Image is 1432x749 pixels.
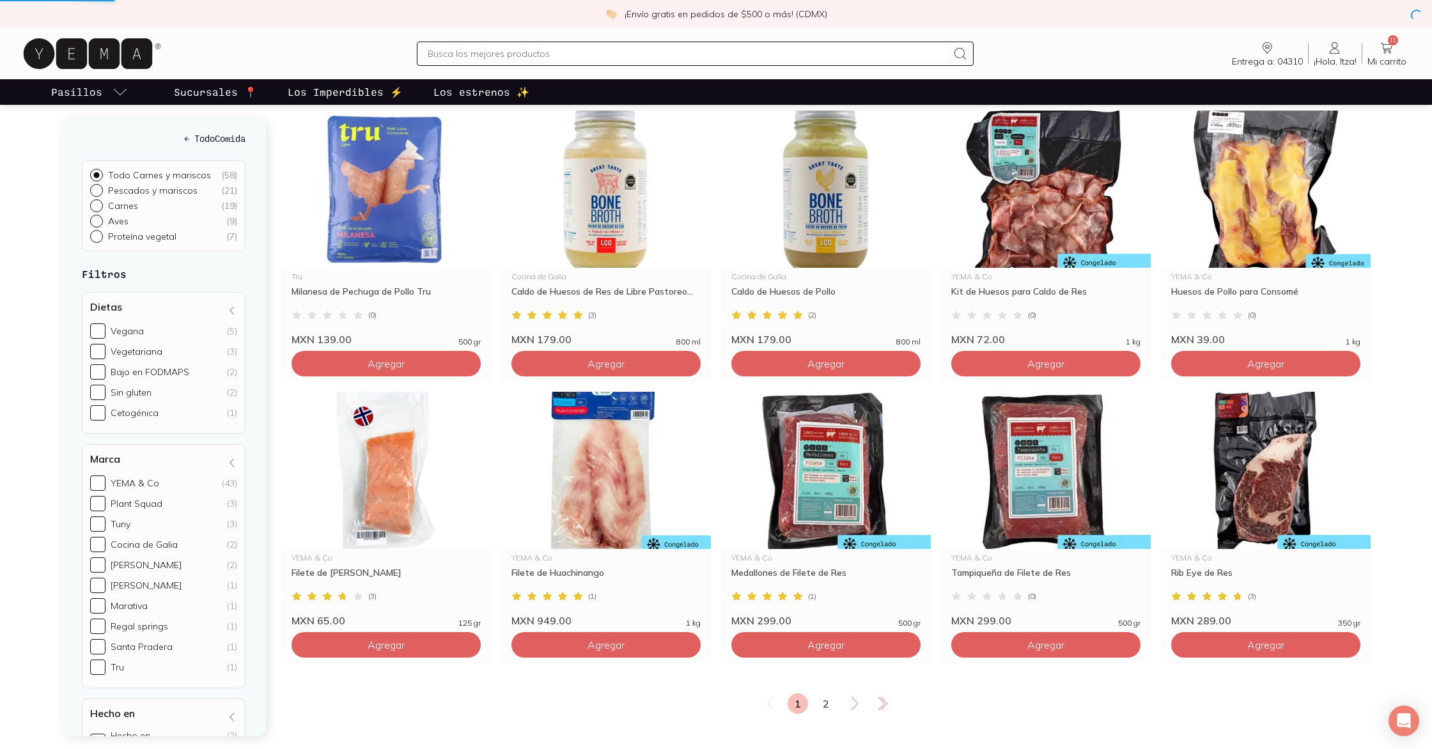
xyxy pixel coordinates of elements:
button: Agregar [511,351,701,376]
div: Filete de Huachinango [511,567,701,590]
p: Proteína vegetal [108,231,176,242]
input: Bajo en FODMAPS(2) [90,364,105,380]
input: Regal springs(1) [90,619,105,634]
img: caldo de huesos de pollo [721,111,931,268]
div: Kit de Huesos para Caldo de Res [951,286,1140,309]
div: (1) [227,580,237,591]
div: Plant Squad [111,498,162,509]
a: 32194 Milanesa de pollo TruTruMilanesa de Pechuga de Pollo Tru(0)MXN 139.00500 gr [281,111,491,346]
span: ( 3 ) [1248,592,1256,600]
div: Vegetariana [111,346,162,357]
span: ( 0 ) [1028,311,1036,319]
img: 31067 tampiqueña de filete de res yema [941,392,1151,549]
span: ( 2 ) [808,311,816,319]
div: Tampiqueña de Filete de Res [951,567,1140,590]
p: Los Imperdibles ⚡️ [288,84,403,100]
div: Bajo en FODMAPS [111,366,189,378]
p: Aves [108,215,128,227]
a: 2 [816,693,836,714]
span: Agregar [588,357,625,370]
a: 31778 Caldo de Huesos de Res bone brothCocina de GaliaCaldo de Huesos de Res de Libre Pastoreo...... [501,111,711,346]
div: [PERSON_NAME] [111,559,182,571]
input: Marativa(1) [90,598,105,614]
span: Agregar [368,357,405,370]
h4: Dietas [90,300,122,313]
a: pasillo-todos-link [49,79,130,105]
div: Regal springs [111,621,168,632]
span: Agregar [1247,638,1284,651]
a: Los estrenos ✨ [431,79,532,105]
span: 500 gr [898,619,921,627]
input: Cetogénica(1) [90,405,105,421]
div: YEMA & Co [951,554,1140,562]
button: Agregar [731,351,921,376]
input: Vegana(5) [90,323,105,339]
span: 1 kg [1346,338,1360,346]
a: Los Imperdibles ⚡️ [285,79,405,105]
a: Huesos de Pollo para ConsoméYEMA & CoHuesos de Pollo para Consomé(0)MXN 39.001 kg [1161,111,1371,346]
div: YEMA & Co [1171,273,1360,281]
span: 800 ml [676,338,701,346]
input: Vegetariana(3) [90,344,105,359]
span: ( 1 ) [588,592,596,600]
button: Agregar [951,632,1140,658]
img: check [605,8,617,20]
button: Agregar [731,632,921,658]
span: ( 1 ) [808,592,816,600]
a: 11Mi carrito [1362,40,1412,67]
input: Busca los mejores productos [428,46,947,61]
div: ( 7 ) [226,231,237,242]
div: (2) [227,539,237,550]
span: MXN 65.00 [292,614,345,627]
div: Milanesa de Pechuga de Pollo Tru [292,286,481,309]
div: (43) [222,477,237,489]
p: Pasillos [51,84,102,100]
span: Agregar [588,638,625,651]
img: 32194 Milanesa de pollo Tru [281,111,491,268]
a: Sucursales 📍 [171,79,260,105]
button: Agregar [511,632,701,658]
img: 31066 medallones de filete de res yema [721,392,931,549]
span: 500 gr [1118,619,1140,627]
input: Sin gluten(2) [90,385,105,400]
span: ( 0 ) [368,311,377,319]
div: Caldo de Huesos de Pollo [731,286,921,309]
a: ¡Hola, Itza! [1309,40,1362,67]
div: Tru [111,661,124,673]
img: 31004 rib eye de res yema [1161,392,1371,549]
img: 31503 kit de huesos para caldo de res yema [941,111,1151,268]
a: 31066 medallones de filete de res yemaYEMA & CoMedallones de Filete de Res(1)MXN 299.00500 gr [721,392,931,627]
span: Agregar [1027,357,1064,370]
span: Agregar [807,638,844,651]
input: Tru(1) [90,660,105,675]
h4: Marca [90,452,120,465]
span: ( 3 ) [588,311,596,319]
span: Agregar [1247,357,1284,370]
span: MXN 299.00 [731,614,791,627]
div: [PERSON_NAME] [111,580,182,591]
span: Agregar [807,357,844,370]
button: Agregar [292,632,481,658]
span: ( 3 ) [368,592,377,600]
p: Los estrenos ✨ [433,84,529,100]
p: Todo Carnes y mariscos [108,169,211,181]
div: YEMA & Co [951,273,1140,281]
button: Agregar [951,351,1140,376]
h5: ← Todo Comida [82,132,245,145]
div: ( 19 ) [221,200,237,212]
a: 31503 kit de huesos para caldo de res yemaYEMA & CoKit de Huesos para Caldo de Res(0)MXN 72.001 kg [941,111,1151,346]
div: (3) [227,498,237,509]
div: (1) [227,621,237,632]
div: Vegana [111,325,144,337]
a: caldo de huesos de polloCocina de GaliaCaldo de Huesos de Pollo(2)MXN 179.00800 ml [721,111,931,346]
p: Sucursales 📍 [174,84,257,100]
img: 31778 Caldo de Huesos de Res bone broth [501,111,711,268]
span: MXN 72.00 [951,333,1005,346]
span: MXN 139.00 [292,333,352,346]
span: ( 0 ) [1028,592,1036,600]
span: Mi carrito [1367,56,1406,67]
a: 31004 rib eye de res yemaYEMA & CoRib Eye de Res(3)MXN 289.00350 gr [1161,392,1371,627]
div: Dietas [82,292,245,434]
h4: Hecho en [90,707,135,720]
div: ( 58 ) [221,169,237,181]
